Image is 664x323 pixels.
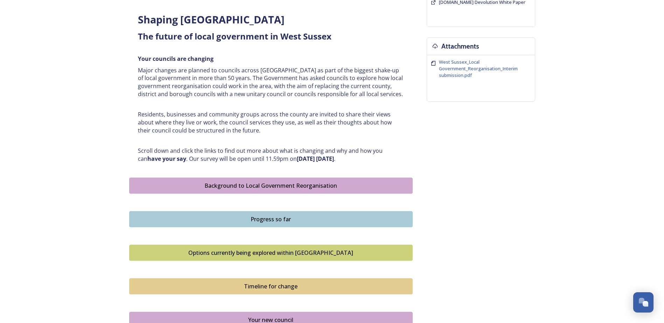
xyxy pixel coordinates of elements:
h3: Attachments [441,41,479,51]
p: Scroll down and click the links to find out more about what is changing and why and how you can .... [138,147,404,163]
button: Options currently being explored within West Sussex [129,245,413,261]
strong: The future of local government in West Sussex [138,30,331,42]
button: Background to Local Government Reorganisation [129,178,413,194]
div: Options currently being explored within [GEOGRAPHIC_DATA] [133,249,409,257]
strong: have your say [147,155,186,163]
div: Background to Local Government Reorganisation [133,181,409,190]
p: Major changes are planned to councils across [GEOGRAPHIC_DATA] as part of the biggest shake-up of... [138,66,404,98]
button: Open Chat [633,292,653,313]
div: Timeline for change [133,282,409,290]
strong: Your councils are changing [138,55,214,63]
strong: [DATE] [297,155,315,163]
div: Progress so far [133,215,409,223]
span: West Sussex_Local Government_Reorganisation_Interim submission.pdf [439,59,518,78]
button: Progress so far [129,211,413,227]
p: Residents, businesses and community groups across the county are invited to share their views abo... [138,110,404,134]
strong: [DATE] [316,155,334,163]
button: Timeline for change [129,278,413,294]
strong: Shaping [GEOGRAPHIC_DATA] [138,13,285,26]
